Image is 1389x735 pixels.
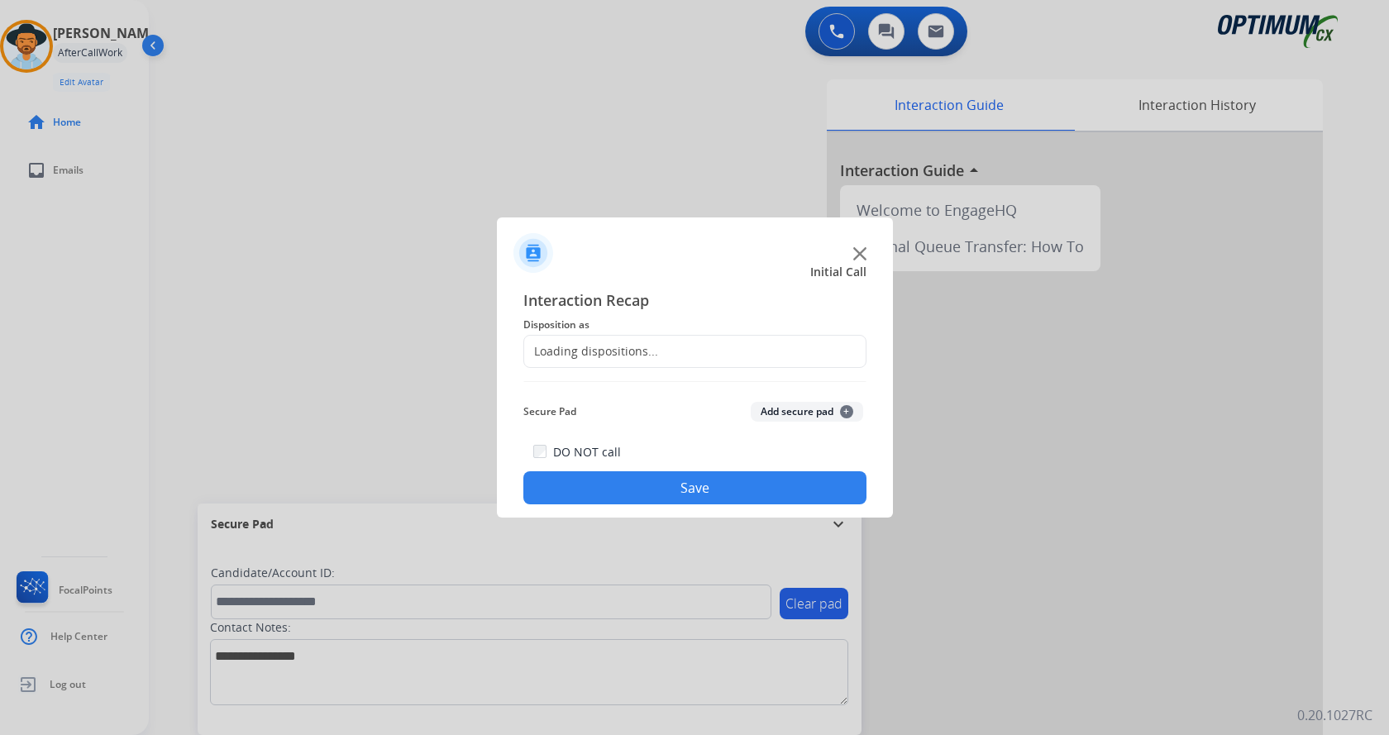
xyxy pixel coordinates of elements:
div: Loading dispositions... [524,343,658,360]
span: Secure Pad [523,402,576,422]
p: 0.20.1027RC [1297,705,1372,725]
span: Initial Call [810,264,866,280]
img: contactIcon [513,233,553,273]
button: Save [523,471,866,504]
span: Disposition as [523,315,866,335]
span: Interaction Recap [523,289,866,315]
button: Add secure pad+ [751,402,863,422]
img: contact-recap-line.svg [523,381,866,382]
span: + [840,405,853,418]
label: DO NOT call [553,444,621,461]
